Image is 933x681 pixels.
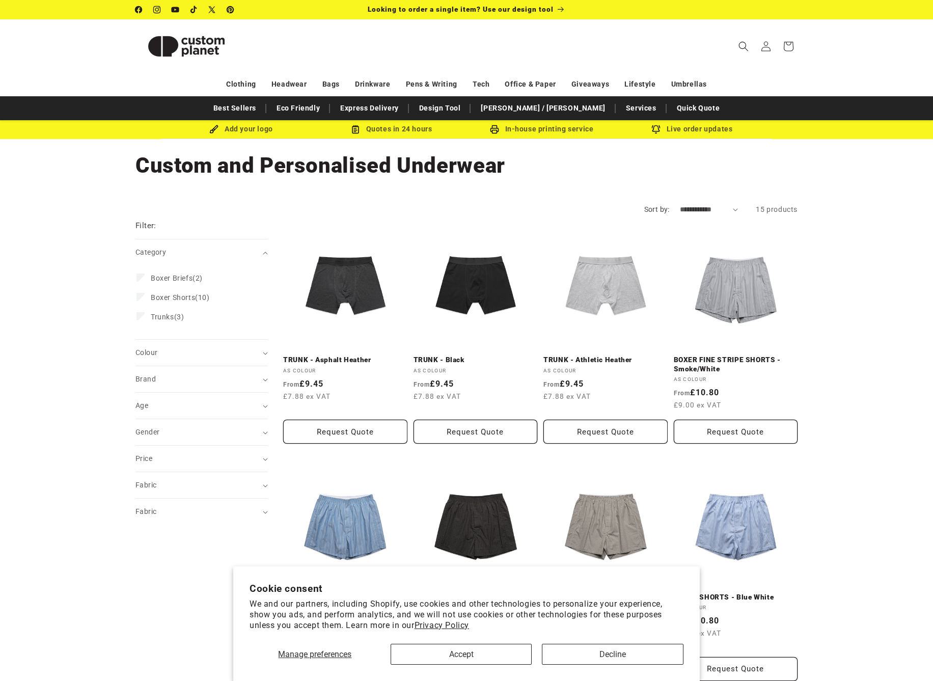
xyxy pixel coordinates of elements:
[414,356,538,365] a: TRUNK - Black
[476,99,610,117] a: [PERSON_NAME] / [PERSON_NAME]
[151,313,174,321] span: Trunks
[283,356,407,365] a: TRUNK - Asphalt Heather
[135,348,157,357] span: Colour
[135,507,156,515] span: Fabric
[571,75,609,93] a: Giveaways
[406,75,457,93] a: Pens & Writing
[542,644,683,665] button: Decline
[624,75,655,93] a: Lifestyle
[543,420,668,444] button: Request Quote
[671,75,707,93] a: Umbrellas
[135,446,268,472] summary: Price
[250,583,683,594] h2: Cookie consent
[135,340,268,366] summary: Colour (0 selected)
[135,248,166,256] span: Category
[351,125,360,134] img: Order Updates Icon
[135,419,268,445] summary: Gender (0 selected)
[209,125,218,134] img: Brush Icon
[505,75,556,93] a: Office & Paper
[322,75,340,93] a: Bags
[414,99,466,117] a: Design Tool
[135,472,268,498] summary: Fabric (0 selected)
[135,481,156,489] span: Fabric
[135,393,268,419] summary: Age (0 selected)
[250,644,380,665] button: Manage preferences
[621,99,662,117] a: Services
[226,75,256,93] a: Clothing
[674,356,798,373] a: BOXER FINE STRIPE SHORTS - Smoke/White
[166,123,316,135] div: Add your logo
[543,356,668,365] a: TRUNK - Athletic Heather
[151,312,184,321] span: (3)
[617,123,767,135] div: Live order updates
[466,123,617,135] div: In-house printing service
[490,125,499,134] img: In-house printing
[135,220,156,232] h2: Filter:
[151,274,193,282] span: Boxer Briefs
[135,366,268,392] summary: Brand (0 selected)
[278,649,351,659] span: Manage preferences
[250,599,683,631] p: We and our partners, including Shopify, use cookies and other technologies to personalize your ex...
[151,274,203,283] span: (2)
[135,152,798,179] h1: Custom and Personalised Underwear
[355,75,390,93] a: Drinkware
[283,420,407,444] button: Request Quote
[473,75,489,93] a: Tech
[135,23,237,69] img: Custom Planet
[651,125,661,134] img: Order updates
[335,99,404,117] a: Express Delivery
[368,5,554,13] span: Looking to order a single item? Use our design tool
[271,75,307,93] a: Headwear
[316,123,466,135] div: Quotes in 24 hours
[674,657,798,681] button: Request Quote
[756,205,798,213] span: 15 products
[135,428,159,436] span: Gender
[135,454,152,462] span: Price
[674,593,798,602] a: BOXER SHORTS - Blue White
[672,99,725,117] a: Quick Quote
[135,499,268,525] summary: Fabric (0 selected)
[151,293,195,302] span: Boxer Shorts
[135,375,156,383] span: Brand
[151,293,210,302] span: (10)
[674,420,798,444] button: Request Quote
[415,620,469,630] a: Privacy Policy
[732,35,755,58] summary: Search
[135,239,268,265] summary: Category (0 selected)
[391,644,532,665] button: Accept
[414,420,538,444] button: Request Quote
[208,99,261,117] a: Best Sellers
[135,401,148,410] span: Age
[644,205,670,213] label: Sort by:
[132,19,241,73] a: Custom Planet
[271,99,325,117] a: Eco Friendly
